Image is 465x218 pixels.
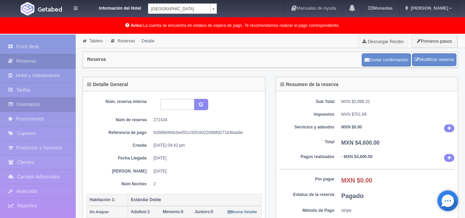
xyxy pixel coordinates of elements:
span: [PERSON_NAME] [409,6,448,11]
a: Tablero [89,39,103,43]
h4: Detalle General [87,82,128,87]
b: - MXN $4,600.00 [341,154,373,159]
dt: Núm. reserva interna [92,99,147,105]
img: Getabed [21,2,34,15]
dd: MXN $701.69 [341,112,455,117]
dd: [DATE] 09:42 pm [154,143,256,148]
dt: Pagos realizados [279,154,335,160]
b: Aviso: [131,23,143,28]
dd: 271434 [154,117,256,123]
dd: [DATE] [154,155,256,161]
b: Habitación 1: [89,197,115,202]
th: Estándar Doble [128,194,262,206]
a: Modificar reserva [412,53,456,66]
a: Reservas [118,39,135,43]
dt: Impuestos [279,112,335,117]
span: 0 [194,209,213,214]
b: MXN $0.00 [341,177,372,184]
h4: Resumen de la reserva [280,82,339,87]
a: [GEOGRAPHIC_DATA] [148,3,217,14]
dt: Total [279,139,335,145]
dt: Estatus de la reserva [279,192,335,198]
dt: Por pagar [279,176,335,182]
b: Monedas [368,6,392,11]
dt: Núm de reserva [92,117,147,123]
dd: 92688ef84b2ee551c50f1602208980271b3baa9e [154,130,256,136]
dt: Información del Hotel [86,3,141,11]
dt: Método de Pago [279,208,335,214]
li: Detalle [137,38,156,44]
span: [GEOGRAPHIC_DATA] [151,4,208,14]
dd: MXN $3,898.31 [341,99,455,105]
strong: Adultos: [131,209,148,214]
span: 0 [163,209,183,214]
b: MXN $4,600.00 [341,140,380,146]
dd: stripe [341,208,455,214]
b: Pagado [341,193,364,199]
dt: Núm Noches [92,181,147,187]
small: Sin Asignar [89,210,109,214]
span: 1 [131,209,150,214]
dd: 2 [154,181,256,187]
dt: Creada [92,143,147,148]
dt: Referencia de pago [92,130,147,136]
a: Mostrar Detalle [228,209,257,214]
dt: Sub Total [279,99,335,105]
dt: Fecha Llegada [92,155,147,161]
h4: Reserva [87,57,106,62]
img: Getabed [38,7,62,12]
button: Enviar confirmación [362,53,411,66]
button: Primeros pasos [411,34,457,48]
a: Descargar Recibo [358,34,408,48]
dd: [DATE] [154,168,256,174]
small: Mostrar Detalle [228,210,257,214]
strong: Menores: [163,209,181,214]
strong: Juniors: [194,209,211,214]
dt: Servicios y adendos [279,124,335,130]
dt: [PERSON_NAME] [92,168,147,174]
b: MXN $0.00 [341,125,362,129]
